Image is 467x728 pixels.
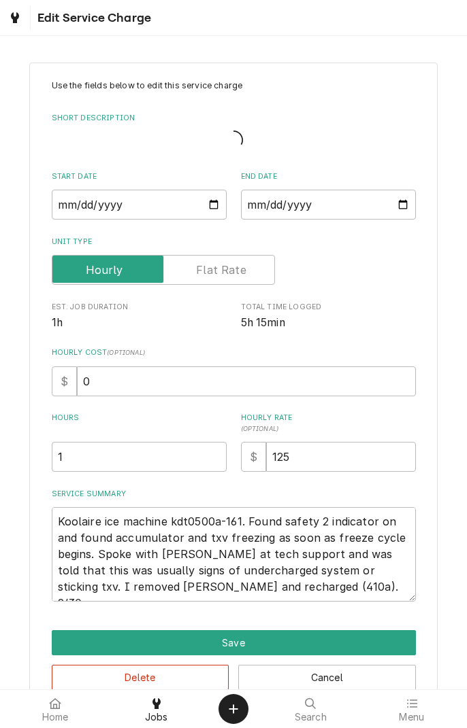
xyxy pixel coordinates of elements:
div: $ [241,442,266,472]
div: Line Item Create/Update [29,63,438,708]
div: Short Description [52,113,416,154]
div: Hourly Cost [52,347,416,396]
label: Short Description [52,113,416,124]
a: Search [261,693,361,725]
div: Button Group Row [52,630,416,655]
label: Hours [52,413,227,434]
span: Total Time Logged [241,302,416,313]
button: Create Object [219,694,248,724]
div: Total Time Logged [241,302,416,331]
span: 1h [52,316,63,329]
div: Est. Job Duration [52,302,227,331]
label: Hourly Cost [52,347,416,358]
div: [object Object] [52,413,227,472]
div: End Date [241,171,416,220]
span: Est. Job Duration [52,315,227,331]
span: Loading... [224,126,243,154]
div: Start Date [52,171,227,220]
div: Button Group Row [52,655,416,690]
label: Service Summary [52,489,416,500]
input: yyyy-mm-dd [241,190,416,220]
p: Use the fields below to edit this service charge [52,80,416,92]
span: Search [295,712,327,723]
textarea: Koolaire ice machine kdt0500a-161. Found safety 2 indicator on and found accumulator and txv free... [52,507,416,601]
span: Menu [399,712,424,723]
div: Unit Type [52,237,416,285]
a: Menu [362,693,462,725]
span: ( optional ) [107,349,145,356]
label: Start Date [52,171,227,182]
div: Button Group [52,630,416,690]
button: Cancel [238,665,416,690]
span: 5h 15min [241,316,285,329]
span: Jobs [145,712,168,723]
span: Home [42,712,69,723]
div: [object Object] [241,413,416,472]
button: Save [52,630,416,655]
span: Total Time Logged [241,315,416,331]
a: Jobs [107,693,207,725]
label: End Date [241,171,416,182]
a: Go to Jobs [3,5,27,30]
button: Delete [52,665,229,690]
span: Edit Service Charge [33,9,151,27]
label: Hourly Rate [241,413,416,434]
span: Est. Job Duration [52,302,227,313]
input: yyyy-mm-dd [52,190,227,220]
div: $ [52,366,77,396]
div: Service Summary [52,489,416,602]
label: Unit Type [52,237,416,247]
span: ( optional ) [241,425,279,432]
a: Home [5,693,106,725]
div: Line Item Create/Update Form [52,80,416,602]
